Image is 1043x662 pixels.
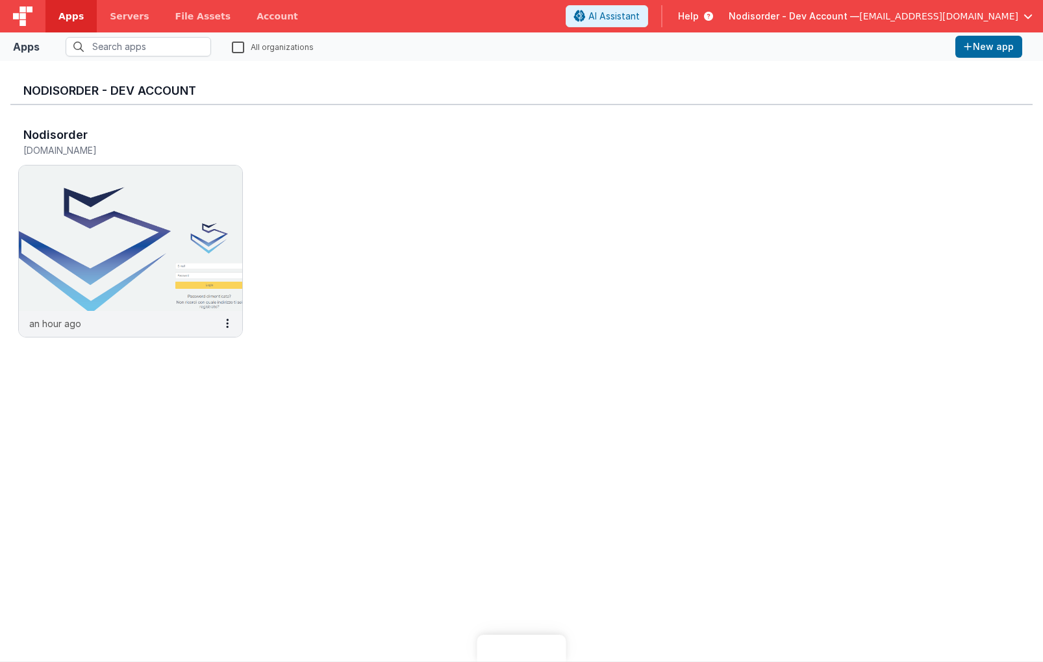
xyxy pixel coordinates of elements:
[175,10,231,23] span: File Assets
[13,39,40,55] div: Apps
[110,10,149,23] span: Servers
[678,10,699,23] span: Help
[955,36,1022,58] button: New app
[66,37,211,56] input: Search apps
[729,10,1033,23] button: Nodisorder - Dev Account — [EMAIL_ADDRESS][DOMAIN_NAME]
[23,84,1020,97] h3: Nodisorder - Dev Account
[232,40,314,53] label: All organizations
[29,317,81,330] p: an hour ago
[23,145,210,155] h5: [DOMAIN_NAME]
[588,10,640,23] span: AI Assistant
[566,5,648,27] button: AI Assistant
[23,129,88,141] h3: Nodisorder
[477,635,566,662] iframe: Marker.io feedback button
[58,10,84,23] span: Apps
[729,10,859,23] span: Nodisorder - Dev Account —
[859,10,1018,23] span: [EMAIL_ADDRESS][DOMAIN_NAME]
